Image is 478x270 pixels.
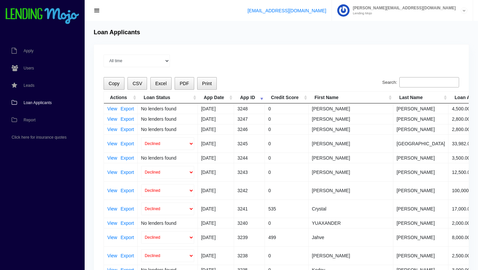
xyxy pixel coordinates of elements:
[198,218,234,228] td: [DATE]
[265,181,308,200] td: 0
[234,200,265,218] td: 3241
[198,246,234,265] td: [DATE]
[198,181,234,200] td: [DATE]
[393,103,449,114] td: [PERSON_NAME]
[393,134,449,153] td: [GEOGRAPHIC_DATA]
[198,92,234,103] th: App Date: activate to sort column ascending
[198,124,234,134] td: [DATE]
[138,153,198,163] td: No lenders found
[104,92,138,103] th: Actions: activate to sort column ascending
[234,218,265,228] td: 3240
[198,163,234,181] td: [DATE]
[120,188,134,193] a: Export
[24,83,35,87] span: Leads
[107,170,117,175] a: View
[265,218,308,228] td: 0
[120,117,134,121] a: Export
[107,188,117,193] a: View
[234,153,265,163] td: 3244
[393,246,449,265] td: [PERSON_NAME]
[309,228,393,246] td: Jahve
[24,66,34,70] span: Users
[107,141,117,146] a: View
[202,81,212,86] span: Print
[309,163,393,181] td: [PERSON_NAME]
[120,141,134,146] a: Export
[309,124,393,134] td: [PERSON_NAME]
[104,77,124,90] button: Copy
[107,117,117,121] a: View
[24,118,36,122] span: Report
[265,134,308,153] td: 0
[309,181,393,200] td: [PERSON_NAME]
[138,218,198,228] td: No lenders found
[399,77,459,88] input: Search:
[309,103,393,114] td: [PERSON_NAME]
[120,253,134,258] a: Export
[350,6,456,10] span: [PERSON_NAME][EMAIL_ADDRESS][DOMAIN_NAME]
[120,156,134,160] a: Export
[309,134,393,153] td: [PERSON_NAME]
[265,228,308,246] td: 499
[24,101,52,105] span: Loan Applicants
[309,246,393,265] td: [PERSON_NAME]
[265,114,308,124] td: 0
[248,8,326,13] a: [EMAIL_ADDRESS][DOMAIN_NAME]
[138,124,198,134] td: No lenders found
[234,228,265,246] td: 3239
[309,218,393,228] td: YUAXANDER
[234,92,265,103] th: App ID: activate to sort column ascending
[234,103,265,114] td: 3248
[175,77,194,90] button: PDF
[197,77,217,90] button: Print
[265,200,308,218] td: 535
[234,246,265,265] td: 3238
[120,106,134,111] a: Export
[150,77,172,90] button: Excel
[107,206,117,211] a: View
[132,81,142,86] span: CSV
[120,170,134,175] a: Export
[309,114,393,124] td: [PERSON_NAME]
[393,181,449,200] td: [PERSON_NAME]
[24,49,34,53] span: Apply
[94,29,140,36] h4: Loan Applicants
[107,221,117,225] a: View
[265,124,308,134] td: 0
[107,253,117,258] a: View
[198,153,234,163] td: [DATE]
[155,81,167,86] span: Excel
[198,114,234,124] td: [DATE]
[120,127,134,132] a: Export
[127,77,147,90] button: CSV
[393,92,449,103] th: Last Name: activate to sort column ascending
[198,200,234,218] td: [DATE]
[198,134,234,153] td: [DATE]
[109,81,119,86] span: Copy
[198,103,234,114] td: [DATE]
[234,124,265,134] td: 3246
[107,156,117,160] a: View
[107,127,117,132] a: View
[138,103,198,114] td: No lenders found
[12,135,66,139] span: Click here for insurance quotes
[393,124,449,134] td: [PERSON_NAME]
[265,153,308,163] td: 0
[198,228,234,246] td: [DATE]
[180,81,189,86] span: PDF
[234,163,265,181] td: 3243
[265,103,308,114] td: 0
[234,181,265,200] td: 3242
[382,77,459,88] label: Search:
[234,114,265,124] td: 3247
[120,235,134,240] a: Export
[5,8,80,25] img: logo-small.png
[393,218,449,228] td: [PERSON_NAME]
[309,153,393,163] td: [PERSON_NAME]
[265,163,308,181] td: 0
[107,235,117,240] a: View
[234,134,265,153] td: 3245
[107,106,117,111] a: View
[393,114,449,124] td: [PERSON_NAME]
[120,206,134,211] a: Export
